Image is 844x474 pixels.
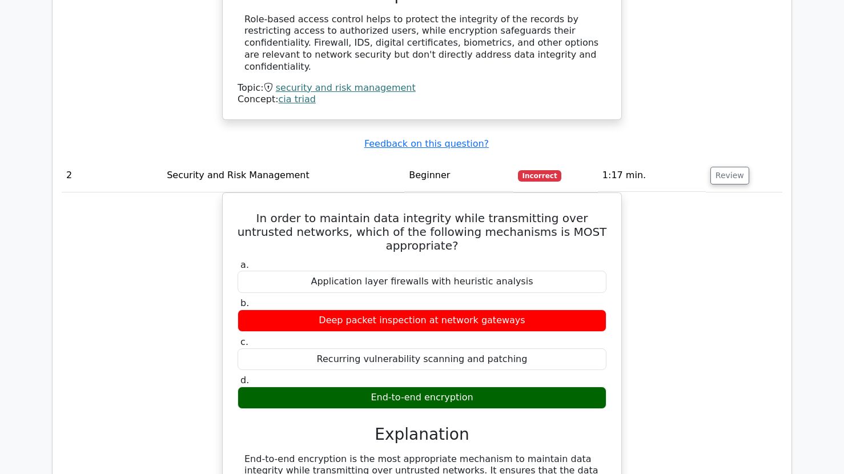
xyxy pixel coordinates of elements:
[240,298,249,308] span: b.
[240,336,248,347] span: c.
[236,211,608,252] h5: In order to maintain data integrity while transmitting over untrusted networks, which of the foll...
[238,310,606,332] div: Deep packet inspection at network gateways
[598,159,706,192] td: 1:17 min.
[710,167,749,184] button: Review
[238,94,606,106] div: Concept:
[244,425,600,444] h3: Explanation
[240,259,249,270] span: a.
[62,159,162,192] td: 2
[276,82,416,93] a: security and risk management
[518,170,562,182] span: Incorrect
[404,159,513,192] td: Beginner
[238,82,606,94] div: Topic:
[244,14,600,73] div: Role-based access control helps to protect the integrity of the records by restricting access to ...
[240,375,249,385] span: d.
[238,348,606,371] div: Recurring vulnerability scanning and patching
[279,94,316,105] a: cia triad
[238,271,606,293] div: Application layer firewalls with heuristic analysis
[162,159,404,192] td: Security and Risk Management
[238,387,606,409] div: End-to-end encryption
[364,138,489,149] a: Feedback on this question?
